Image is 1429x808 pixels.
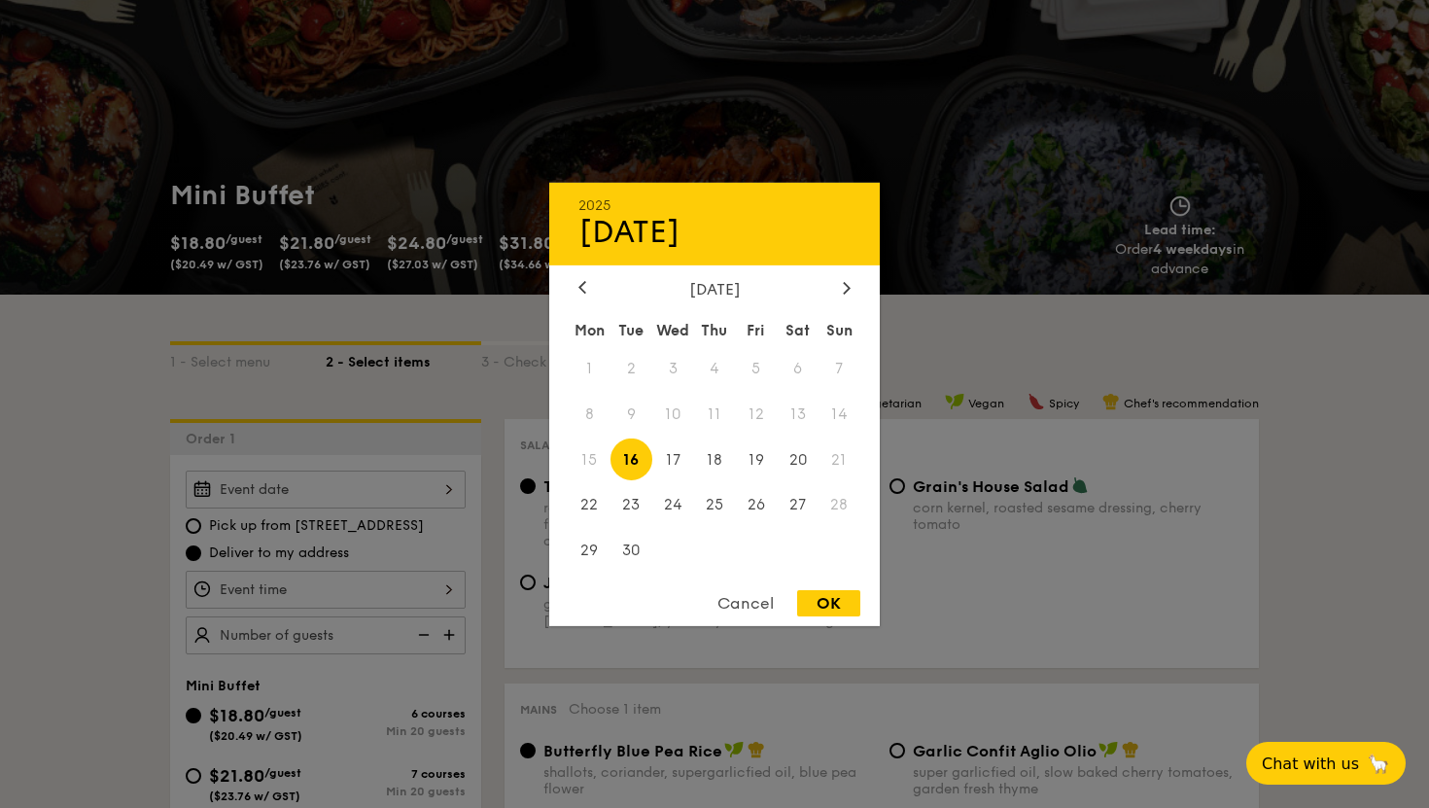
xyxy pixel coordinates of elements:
[610,312,652,347] div: Tue
[569,484,610,526] span: 22
[1367,753,1390,775] span: 🦙
[777,312,819,347] div: Sat
[819,484,860,526] span: 28
[610,347,652,389] span: 2
[1246,742,1406,785] button: Chat with us🦙
[610,393,652,435] span: 9
[694,439,736,480] span: 18
[777,484,819,526] span: 27
[578,196,851,213] div: 2025
[652,393,694,435] span: 10
[777,439,819,480] span: 20
[578,279,851,298] div: [DATE]
[569,530,610,572] span: 29
[797,590,860,616] div: OK
[735,484,777,526] span: 26
[819,439,860,480] span: 21
[777,393,819,435] span: 13
[652,439,694,480] span: 17
[652,312,694,347] div: Wed
[777,347,819,389] span: 6
[735,439,777,480] span: 19
[569,347,610,389] span: 1
[819,312,860,347] div: Sun
[694,347,736,389] span: 4
[569,312,610,347] div: Mon
[694,484,736,526] span: 25
[610,530,652,572] span: 30
[569,393,610,435] span: 8
[610,439,652,480] span: 16
[652,484,694,526] span: 24
[652,347,694,389] span: 3
[1262,755,1359,773] span: Chat with us
[735,347,777,389] span: 5
[694,393,736,435] span: 11
[578,213,851,250] div: [DATE]
[735,312,777,347] div: Fri
[819,393,860,435] span: 14
[698,590,793,616] div: Cancel
[819,347,860,389] span: 7
[569,439,610,480] span: 15
[694,312,736,347] div: Thu
[610,484,652,526] span: 23
[735,393,777,435] span: 12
